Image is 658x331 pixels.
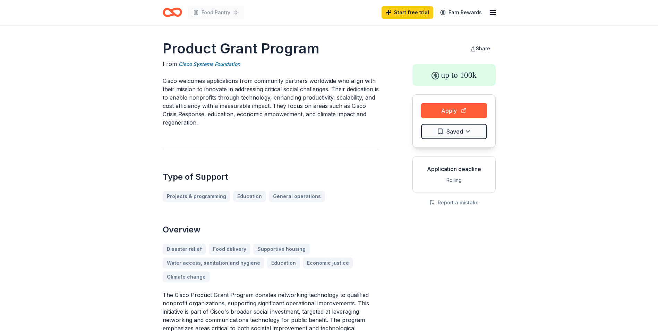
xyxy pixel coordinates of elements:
[436,6,486,19] a: Earn Rewards
[476,45,490,51] span: Share
[163,77,379,127] p: Cisco welcomes applications from community partners worldwide who align with their mission to inn...
[421,124,487,139] button: Saved
[163,4,182,20] a: Home
[163,39,379,58] h1: Product Grant Program
[418,176,490,184] div: Rolling
[179,60,240,68] a: Cisco Systems Foundation
[163,171,379,183] h2: Type of Support
[202,8,230,17] span: Food Pantry
[446,127,463,136] span: Saved
[382,6,433,19] a: Start free trial
[465,42,496,56] button: Share
[188,6,244,19] button: Food Pantry
[418,165,490,173] div: Application deadline
[163,191,230,202] a: Projects & programming
[421,103,487,118] button: Apply
[269,191,325,202] a: General operations
[233,191,266,202] a: Education
[412,64,496,86] div: up to 100k
[429,198,479,207] button: Report a mistake
[163,60,379,68] div: From
[163,224,379,235] h2: Overview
